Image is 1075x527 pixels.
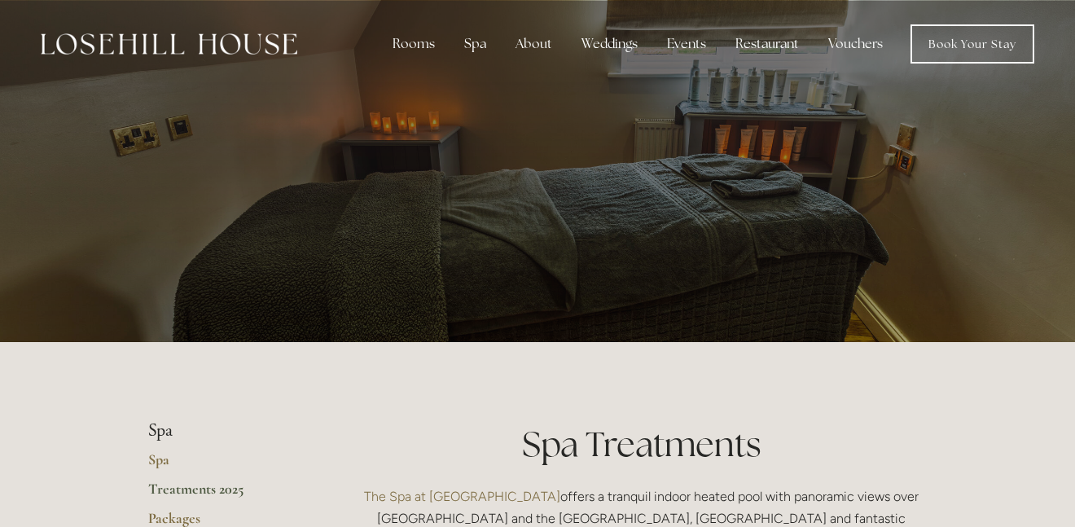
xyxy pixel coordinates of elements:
h1: Spa Treatments [356,420,927,468]
div: Rooms [380,28,448,60]
div: Spa [451,28,499,60]
div: Events [654,28,719,60]
a: Spa [148,450,304,480]
a: Book Your Stay [910,24,1034,64]
img: Losehill House [41,33,297,55]
a: Treatments 2025 [148,480,304,509]
div: About [502,28,565,60]
a: Vouchers [815,28,896,60]
li: Spa [148,420,304,441]
div: Weddings [568,28,651,60]
a: The Spa at [GEOGRAPHIC_DATA] [364,489,560,504]
div: Restaurant [722,28,812,60]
